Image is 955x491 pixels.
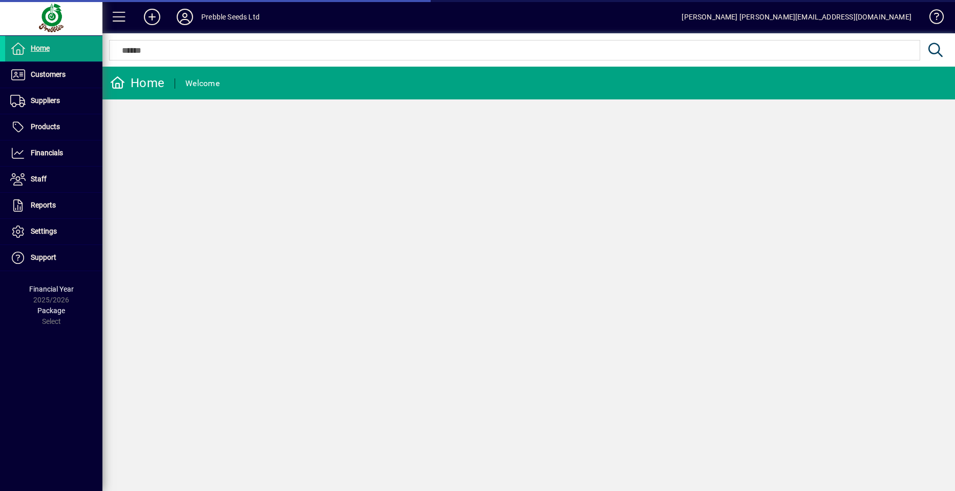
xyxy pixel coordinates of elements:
span: Support [31,253,56,261]
span: Financial Year [29,285,74,293]
a: Reports [5,193,102,218]
div: Prebble Seeds Ltd [201,9,260,25]
a: Suppliers [5,88,102,114]
a: Products [5,114,102,140]
a: Support [5,245,102,271]
span: Customers [31,70,66,78]
button: Add [136,8,168,26]
span: Financials [31,149,63,157]
span: Reports [31,201,56,209]
span: Settings [31,227,57,235]
div: Welcome [185,75,220,92]
span: Home [31,44,50,52]
a: Knowledge Base [922,2,942,35]
a: Settings [5,219,102,244]
span: Products [31,122,60,131]
a: Staff [5,167,102,192]
span: Staff [31,175,47,183]
div: [PERSON_NAME] [PERSON_NAME][EMAIL_ADDRESS][DOMAIN_NAME] [682,9,911,25]
span: Suppliers [31,96,60,105]
div: Home [110,75,164,91]
a: Customers [5,62,102,88]
button: Profile [168,8,201,26]
span: Package [37,306,65,315]
a: Financials [5,140,102,166]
